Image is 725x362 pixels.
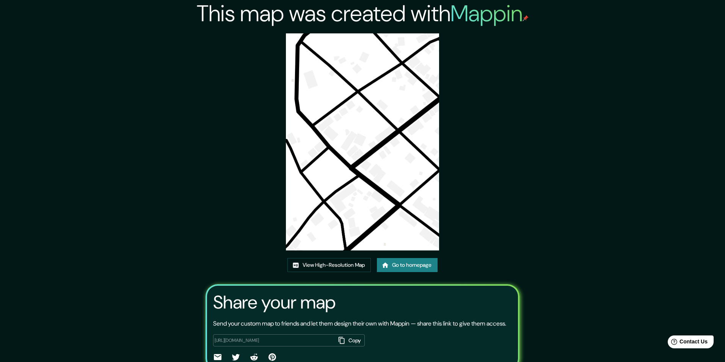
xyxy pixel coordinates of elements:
[377,258,438,272] a: Go to homepage
[213,319,506,328] p: Send your custom map to friends and let them design their own with Mappin — share this link to gi...
[523,15,529,21] img: mappin-pin
[213,292,336,313] h3: Share your map
[286,33,439,250] img: created-map
[287,258,371,272] a: View High-Resolution Map
[658,332,717,354] iframe: Help widget launcher
[335,334,365,347] button: Copy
